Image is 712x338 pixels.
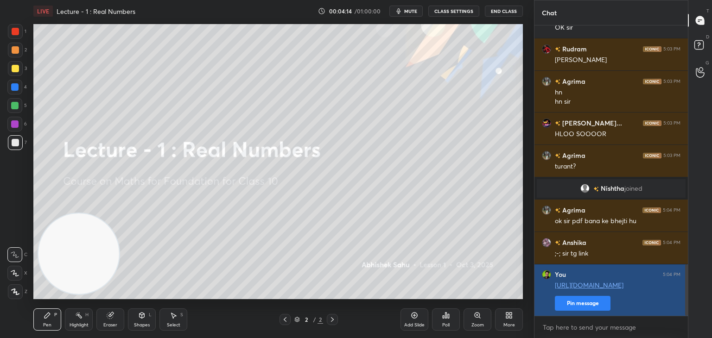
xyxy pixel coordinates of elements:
div: 5:04 PM [663,207,680,213]
div: turant? [555,162,680,171]
a: [URL][DOMAIN_NAME] [555,281,623,289]
div: 2 [318,315,323,324]
div: Highlight [70,323,89,327]
div: H [85,313,89,317]
div: 5:04 PM [663,240,680,245]
img: no-rating-badge.077c3623.svg [593,187,599,192]
img: no-rating-badge.077c3623.svg [555,240,560,245]
img: iconic-dark.1390631f.png [643,153,661,158]
div: ;-; sir tg link [555,249,680,258]
h6: Agrima [560,205,585,215]
div: Select [167,323,180,327]
div: 5:03 PM [663,153,680,158]
div: P [54,313,57,317]
p: D [706,33,709,40]
div: 4 [7,80,27,94]
div: X [7,266,27,281]
div: 5:04 PM [663,272,680,277]
div: ok sir pdf bana ke bhejti hu [555,217,680,226]
p: G [706,59,709,66]
img: no-rating-badge.077c3623.svg [555,208,560,213]
div: Z [8,284,27,299]
img: 88146f61898444ee917a4c8c56deeae4.jpg [542,270,551,279]
div: Shapes [134,323,150,327]
img: no-rating-badge.077c3623.svg [555,79,560,84]
h4: Lecture - 1 : Real Numbers [57,7,135,16]
h6: Agrima [560,150,585,160]
div: More [503,323,515,327]
span: mute [404,8,417,14]
div: 5:03 PM [663,79,680,84]
button: mute [389,6,423,17]
img: 6cfc7c23059f4cf3800add69c74d7bd1.jpg [542,206,551,215]
div: L [149,313,152,317]
img: no-rating-badge.077c3623.svg [555,121,560,126]
div: hn [555,88,680,97]
img: iconic-dark.1390631f.png [643,120,661,126]
img: no-rating-badge.077c3623.svg [555,47,560,52]
img: iconic-dark.1390631f.png [642,240,661,245]
h6: You [555,270,566,279]
img: 6cfc7c23059f4cf3800add69c74d7bd1.jpg [542,77,551,86]
img: iconic-dark.1390631f.png [643,79,661,84]
button: Pin message [555,296,610,311]
div: S [180,313,183,317]
div: Add Slide [404,323,425,327]
h6: Agrima [560,76,585,86]
img: a011c2d5db944b569631827f36e998f7.jpg [542,119,551,128]
div: hn sir [555,97,680,106]
div: 6 [7,117,27,131]
div: 5:03 PM [663,120,680,126]
p: Chat [534,0,564,25]
div: 3 [8,61,27,76]
div: Zoom [471,323,484,327]
div: 1 [8,24,26,39]
div: / [313,317,316,322]
div: grid [534,25,688,316]
button: End Class [485,6,523,17]
img: no-rating-badge.077c3623.svg [555,153,560,158]
h6: Anshika [560,238,586,247]
div: 5:03 PM [663,46,680,52]
h6: [PERSON_NAME]... [560,118,622,128]
img: a823037255a04ffdb4faf04bdfd2b113.jpg [542,238,551,247]
img: default.png [580,184,590,193]
div: 7 [8,135,27,150]
img: iconic-dark.1390631f.png [643,46,661,52]
img: 6cfc7c23059f4cf3800add69c74d7bd1.jpg [542,151,551,160]
div: [PERSON_NAME] [555,56,680,65]
img: iconic-dark.1390631f.png [642,207,661,213]
div: LIVE [33,6,53,17]
div: Pen [43,323,51,327]
button: CLASS SETTINGS [428,6,479,17]
span: joined [624,185,642,192]
div: C [7,247,27,262]
div: HLOO SOOOOR [555,130,680,139]
div: Eraser [103,323,117,327]
span: Nishtha [601,185,624,192]
p: T [706,7,709,14]
h6: Rudram [560,44,587,54]
img: cdceae08a8ea484d92a0bcd0bc0fcd6d.jpg [542,44,551,54]
div: Poll [442,323,450,327]
div: OK sir [555,23,680,32]
div: 2 [302,317,311,322]
div: 5 [7,98,27,113]
div: 2 [8,43,27,57]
